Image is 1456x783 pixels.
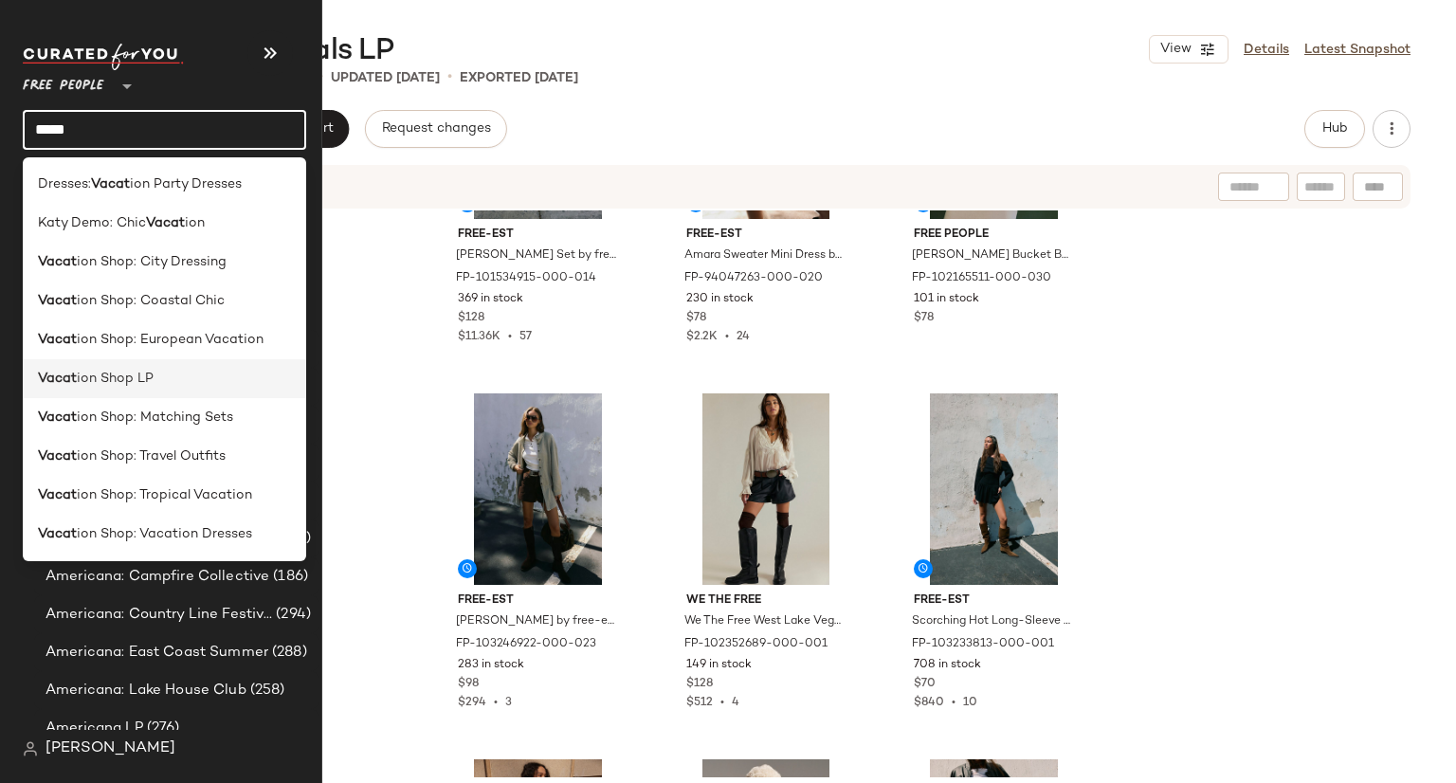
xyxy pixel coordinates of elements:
b: Vacat [38,252,77,272]
span: $128 [686,676,713,693]
span: free-est [914,592,1074,610]
span: Free People [914,227,1074,244]
p: Exported [DATE] [460,68,578,88]
img: 103233813_001_a [899,393,1089,585]
span: We The Free West Lake Vegan Shorts at Free People in Black, Size: US 8 [684,613,845,630]
span: [PERSON_NAME] [45,737,175,760]
span: $2.2K [686,331,718,343]
img: svg%3e [23,741,38,756]
span: Scorching Hot Long-Sleeve Mini Dress by free-est at Free People in Black, Size: L [912,613,1072,630]
span: ion Shop: European Vacation [77,330,264,350]
span: Amara Sweater Mini Dress by free-est at Free People in Brown, Size: M [684,247,845,264]
span: $70 [914,676,936,693]
span: Hub [1321,121,1348,137]
b: Vacat [38,291,77,311]
span: 24 [737,331,750,343]
span: $294 [458,697,486,709]
span: 3 [505,697,512,709]
span: 369 in stock [458,291,523,308]
span: FP-102352689-000-001 [684,636,828,653]
a: Details [1244,40,1289,60]
span: Free People [23,64,104,99]
b: Vacat [38,330,77,350]
span: ion Shop: Vacation Dresses [77,524,252,544]
span: $98 [458,676,479,693]
span: • [718,331,737,343]
span: free-est [458,592,618,610]
span: (288) [268,642,307,664]
span: FP-102165511-000-030 [912,270,1051,287]
img: 102352689_001_a [671,393,862,585]
span: • [944,697,963,709]
span: FP-103233813-000-001 [912,636,1054,653]
span: View [1159,42,1192,57]
span: City Essentials LP [148,32,393,70]
b: Vacat [91,174,130,194]
span: $78 [914,310,934,327]
span: Americana: Country Line Festival [45,604,272,626]
span: 283 in stock [458,657,524,674]
span: 10 [963,697,977,709]
span: $78 [686,310,706,327]
span: 708 in stock [914,657,981,674]
b: Vacat [38,369,77,389]
span: Americana: Lake House Club [45,680,246,701]
span: ion Shop: Travel Outfits [77,446,226,466]
span: 4 [732,697,739,709]
span: $128 [458,310,484,327]
p: updated [DATE] [331,68,440,88]
span: Dresses: [38,174,91,194]
span: • [486,697,505,709]
span: 149 in stock [686,657,752,674]
span: Americana: Campfire Collective [45,566,269,588]
span: (294) [272,604,311,626]
span: • [500,331,519,343]
span: 230 in stock [686,291,754,308]
img: cfy_white_logo.C9jOOHJF.svg [23,44,184,70]
span: FP-101534915-000-014 [456,270,596,287]
b: Vacat [38,485,77,505]
img: 103246922_023_a [443,393,633,585]
span: ion Shop: Coastal Chic [77,291,225,311]
b: Vacat [38,524,77,544]
span: FP-94047263-000-020 [684,270,823,287]
span: Request changes [381,121,491,137]
span: Americana LP [45,718,143,739]
span: Americana: East Coast Summer [45,642,268,664]
b: Vacat [38,408,77,428]
span: (258) [246,680,285,701]
span: FP-103246922-000-023 [456,636,596,653]
a: Latest Snapshot [1304,40,1410,60]
span: [PERSON_NAME] Bucket Bag by Free People in Green [912,247,1072,264]
button: Hub [1304,110,1365,148]
span: $840 [914,697,944,709]
span: free-est [686,227,846,244]
span: • [713,697,732,709]
span: ion Shop: Tropical Vacation [77,485,252,505]
button: Request changes [365,110,507,148]
span: free-est [458,227,618,244]
span: 57 [519,331,532,343]
span: • [447,66,452,89]
span: ion Shop: City Dressing [77,252,227,272]
span: ion [185,213,205,233]
span: We The Free [686,592,846,610]
span: ion Party Dresses [130,174,242,194]
span: [PERSON_NAME] Set by free-est at Free People in Tan, Size: XL [456,247,616,264]
b: Vacat [38,446,77,466]
span: (186) [269,566,308,588]
span: 101 in stock [914,291,979,308]
button: View [1149,35,1228,64]
span: ion Shop: Matching Sets [77,408,233,428]
span: $512 [686,697,713,709]
b: Vacat [146,213,185,233]
span: (276) [143,718,180,739]
span: [PERSON_NAME] by free-est at Free People in [GEOGRAPHIC_DATA], Size: M [456,613,616,630]
span: Katy Demo: Chic [38,213,146,233]
span: $11.36K [458,331,500,343]
span: ion Shop LP [77,369,154,389]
